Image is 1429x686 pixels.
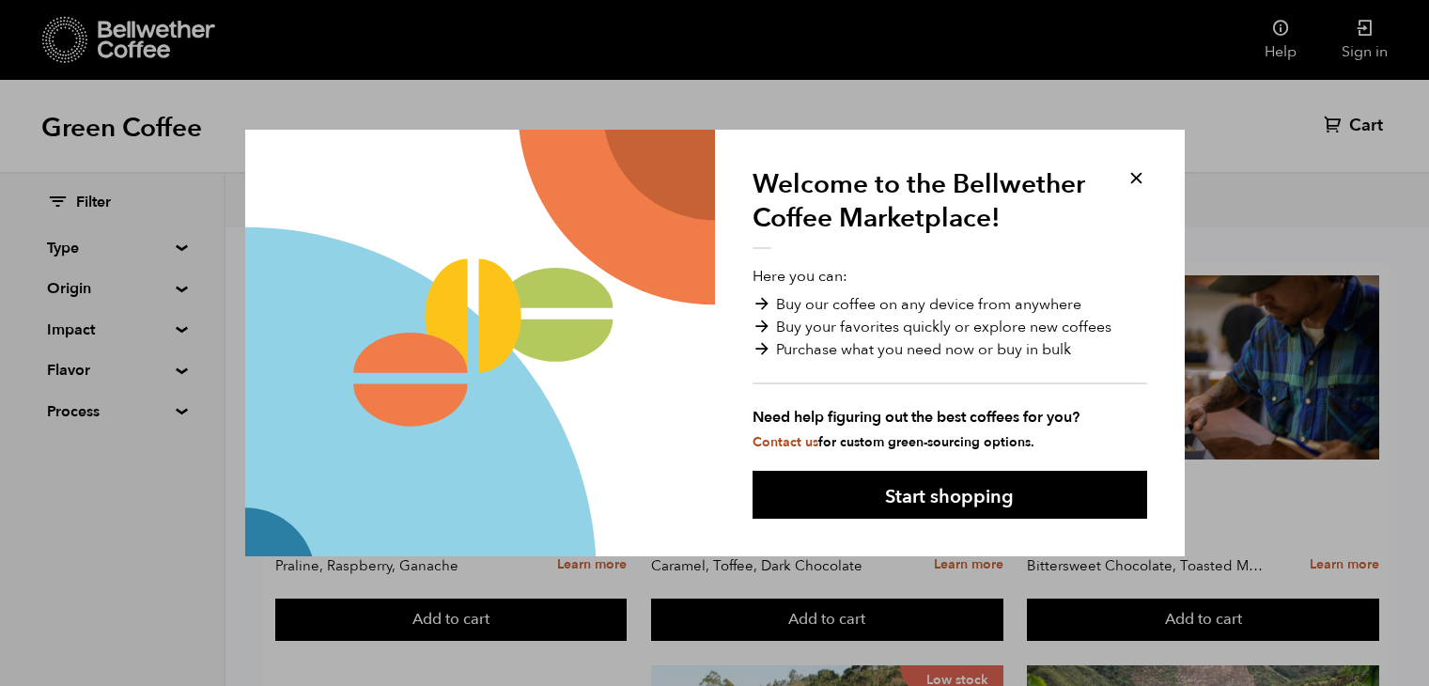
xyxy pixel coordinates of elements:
[753,471,1147,519] button: Start shopping
[753,406,1147,429] strong: Need help figuring out the best coffees for you?
[753,433,818,451] a: Contact us
[753,265,1147,451] p: Here you can:
[753,433,1034,451] small: for custom green-sourcing options.
[753,293,1147,316] li: Buy our coffee on any device from anywhere
[753,338,1147,361] li: Purchase what you need now or buy in bulk
[753,316,1147,338] li: Buy your favorites quickly or explore new coffees
[753,167,1100,250] h1: Welcome to the Bellwether Coffee Marketplace!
